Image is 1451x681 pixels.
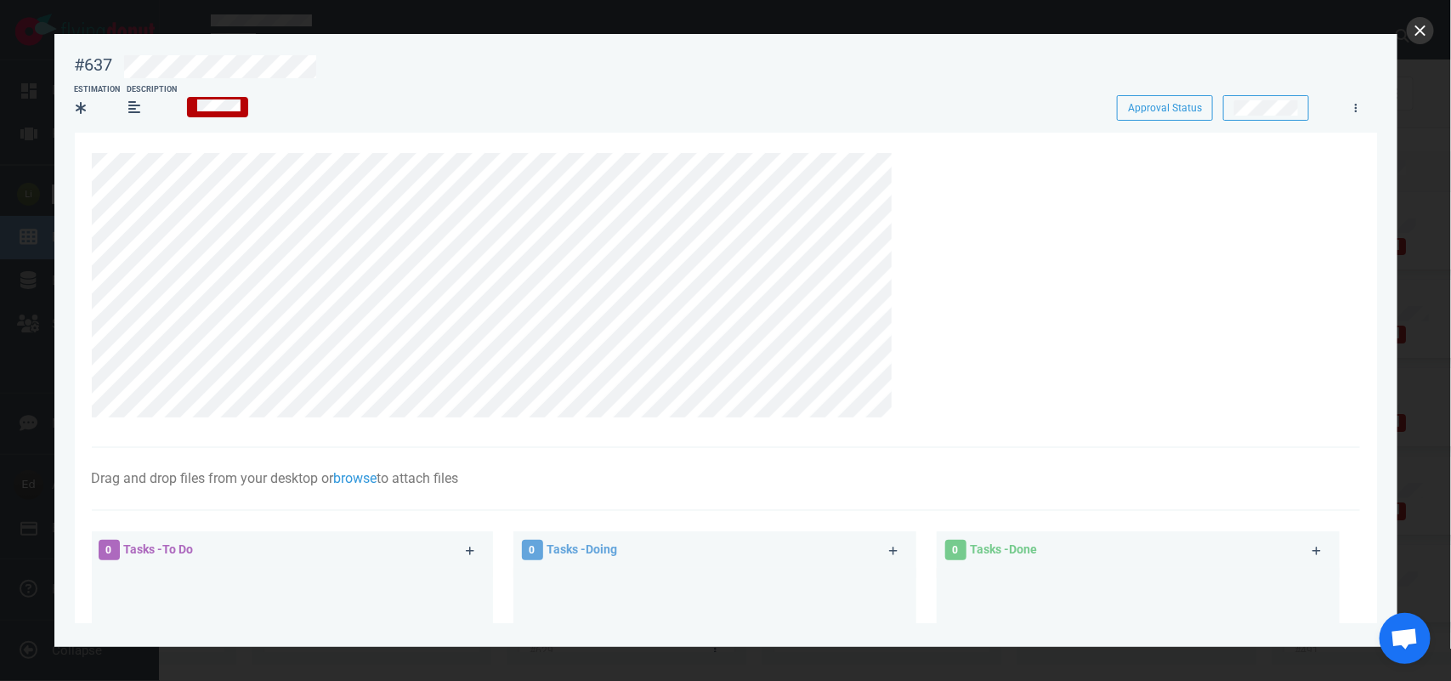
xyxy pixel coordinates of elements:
span: 0 [99,540,120,560]
span: Tasks - Doing [547,542,618,556]
span: 0 [945,540,966,560]
span: 0 [522,540,543,560]
span: Tasks - Done [971,542,1038,556]
div: Estimation [75,84,121,96]
a: Aprire la chat [1380,613,1431,664]
a: browse [334,470,377,486]
span: Tasks - To Do [124,542,194,556]
div: #637 [75,54,113,76]
div: Description [128,84,178,96]
button: close [1407,17,1434,44]
span: Drag and drop files from your desktop or [92,470,334,486]
span: to attach files [377,470,459,486]
button: Approval Status [1117,95,1213,121]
